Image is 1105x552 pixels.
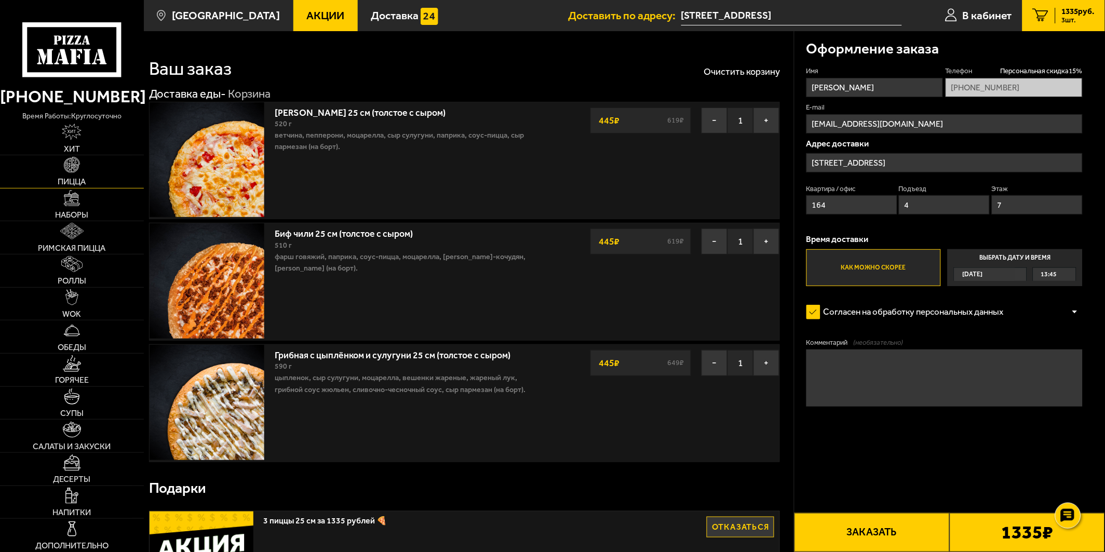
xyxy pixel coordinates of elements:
strong: 445 ₽ [596,232,622,251]
span: Доставить по адресу: [569,10,681,21]
input: +7 ( [946,78,1083,97]
span: Супы [60,409,84,418]
span: Десерты [53,475,90,483]
span: В кабинет [963,10,1012,21]
span: 13:45 [1041,268,1057,281]
img: 15daf4d41897b9f0e9f617042186c801.svg [421,8,438,25]
span: (необязательно) [853,338,903,348]
strong: 445 ₽ [596,111,622,130]
span: 1 [727,228,753,254]
label: Этаж [992,184,1083,194]
button: + [753,228,779,254]
span: Салаты и закуски [33,442,111,451]
p: Время доставки [806,235,1083,244]
button: Заказать [794,513,950,552]
a: [PERSON_NAME] 25 см (толстое с сыром) [275,103,457,118]
span: [DATE] [963,268,983,281]
s: 649 ₽ [666,359,686,367]
span: [GEOGRAPHIC_DATA] [172,10,280,21]
input: @ [806,114,1083,133]
span: Персональная скидка 15 % [1001,66,1083,76]
span: Акции [306,10,344,21]
a: Грибная с цыплёнком и сулугуни 25 см (толстое с сыром) [275,346,522,361]
b: 1335 ₽ [1001,523,1053,542]
span: 520 г [275,119,292,128]
strong: 445 ₽ [596,353,622,373]
span: Пицца [58,178,86,186]
h3: Подарки [149,481,207,495]
a: Биф чили 25 см (толстое с сыром) [275,225,424,240]
p: фарш говяжий, паприка, соус-пицца, моцарелла, [PERSON_NAME]-кочудян, [PERSON_NAME] (на борт). [275,251,547,274]
button: − [702,350,727,376]
button: Отказаться [707,517,774,537]
span: Напитки [52,508,91,517]
button: + [753,107,779,133]
label: Подъезд [899,184,990,194]
div: Корзина [228,87,271,102]
span: Хит [64,145,80,153]
label: Как можно скорее [806,249,941,286]
span: 510 г [275,241,292,250]
label: Комментарий [806,338,1083,348]
span: WOK [62,310,81,318]
span: Наличная улица, 36к5 [681,6,902,25]
span: 590 г [275,362,292,371]
span: 1 [727,107,753,133]
input: Ваш адрес доставки [681,6,902,25]
p: ветчина, пепперони, моцарелла, сыр сулугуни, паприка, соус-пицца, сыр пармезан (на борт). [275,130,547,153]
label: Имя [806,66,944,76]
button: − [702,107,727,133]
s: 619 ₽ [666,117,686,124]
span: 1335 руб. [1062,8,1095,16]
h3: Оформление заказа [806,42,939,56]
input: Имя [806,78,944,97]
label: Телефон [946,66,1083,76]
span: Роллы [58,277,86,285]
span: Дополнительно [35,542,109,550]
button: Очистить корзину [704,67,780,76]
span: 1 [727,350,753,376]
label: Выбрать дату и время [948,249,1082,286]
span: Римская пицца [38,244,105,252]
span: Горячее [55,376,89,384]
button: − [702,228,727,254]
p: Адрес доставки [806,139,1083,148]
label: E-mail [806,103,1083,113]
h1: Ваш заказ [149,60,232,78]
a: Доставка еды- [149,87,226,101]
span: 3 шт. [1062,17,1095,23]
span: Доставка [371,10,419,21]
button: + [753,350,779,376]
span: Обеды [58,343,86,352]
label: Согласен на обработку персональных данных [806,301,1015,324]
label: Квартира / офис [806,184,897,194]
span: 3 пиццы 25 см за 1335 рублей 🍕 [264,511,642,525]
p: цыпленок, сыр сулугуни, моцарелла, вешенки жареные, жареный лук, грибной соус Жюльен, сливочно-че... [275,372,547,395]
span: Наборы [55,211,88,219]
s: 619 ₽ [666,238,686,245]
